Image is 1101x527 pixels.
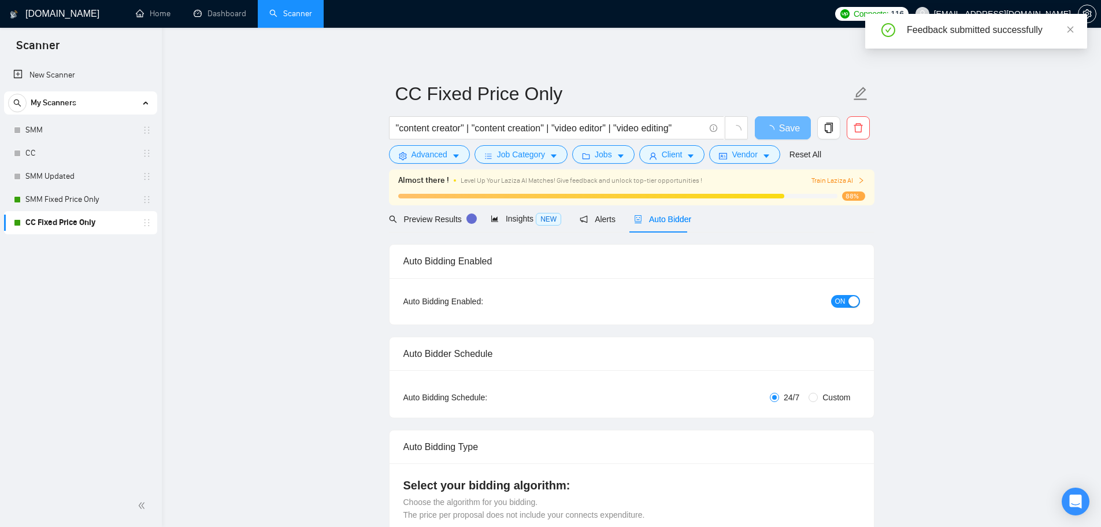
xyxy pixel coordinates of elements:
[710,124,717,132] span: info-circle
[847,116,870,139] button: delete
[398,174,449,187] span: Almost there !
[136,9,170,19] a: homeHome
[395,79,851,108] input: Scanner name...
[1078,5,1096,23] button: setting
[854,8,888,20] span: Connects:
[474,145,568,164] button: barsJob Categorycaret-down
[403,295,555,308] div: Auto Bidding Enabled:
[491,214,561,223] span: Insights
[779,121,800,135] span: Save
[403,430,860,463] div: Auto Bidding Type
[452,152,460,160] span: caret-down
[461,176,702,185] span: Level Up Your Laziza AI Matches! Give feedback and unlock top-tier opportunities !
[582,152,590,160] span: folder
[497,148,545,161] span: Job Category
[403,391,555,404] div: Auto Bidding Schedule:
[25,188,135,211] a: SMM Fixed Price Only
[399,152,407,160] span: setting
[818,391,855,404] span: Custom
[25,119,135,142] a: SMM
[389,215,472,224] span: Preview Results
[25,142,135,165] a: CC
[853,86,868,101] span: edit
[617,152,625,160] span: caret-down
[918,10,926,18] span: user
[9,99,26,107] span: search
[634,215,691,224] span: Auto Bidder
[412,148,447,161] span: Advanced
[142,149,151,158] span: holder
[649,152,657,160] span: user
[840,9,850,19] img: upwork-logo.png
[403,337,860,370] div: Auto Bidder Schedule
[842,191,865,201] span: 88%
[580,215,616,224] span: Alerts
[817,116,840,139] button: copy
[755,116,811,139] button: Save
[389,145,470,164] button: settingAdvancedcaret-down
[762,152,770,160] span: caret-down
[847,123,869,133] span: delete
[891,8,903,20] span: 116
[389,215,397,223] span: search
[396,121,705,135] input: Search Freelance Jobs...
[13,64,148,87] a: New Scanner
[858,177,865,184] span: right
[7,37,69,61] span: Scanner
[662,148,683,161] span: Client
[907,23,1073,37] div: Feedback submitted successfully
[138,500,149,511] span: double-left
[4,91,157,234] li: My Scanners
[595,148,612,161] span: Jobs
[709,145,780,164] button: idcardVendorcaret-down
[572,145,635,164] button: folderJobscaret-down
[4,64,157,87] li: New Scanner
[25,211,135,234] a: CC Fixed Price Only
[789,148,821,161] a: Reset All
[1078,9,1096,19] span: setting
[765,125,779,134] span: loading
[25,165,135,188] a: SMM Updated
[403,245,860,278] div: Auto Bidding Enabled
[8,94,27,112] button: search
[779,391,804,404] span: 24/7
[142,195,151,204] span: holder
[142,126,151,135] span: holder
[550,152,558,160] span: caret-down
[719,152,727,160] span: idcard
[536,213,561,226] span: NEW
[1078,9,1096,19] a: setting
[194,9,246,19] a: dashboardDashboard
[580,215,588,223] span: notification
[811,175,865,186] button: Train Laziza AI
[1062,488,1089,515] div: Open Intercom Messenger
[142,172,151,181] span: holder
[634,215,642,223] span: robot
[731,125,742,135] span: loading
[269,9,312,19] a: searchScanner
[732,148,757,161] span: Vendor
[31,91,76,115] span: My Scanners
[10,5,18,24] img: logo
[835,295,846,308] span: ON
[484,152,492,160] span: bars
[142,218,151,227] span: holder
[466,213,477,224] div: Tooltip anchor
[639,145,705,164] button: userClientcaret-down
[1066,25,1074,34] span: close
[403,477,860,493] h4: Select your bidding algorithm:
[403,497,645,519] span: Choose the algorithm for you bidding. The price per proposal does not include your connects expen...
[687,152,695,160] span: caret-down
[881,23,895,37] span: check-circle
[818,123,840,133] span: copy
[491,215,499,223] span: area-chart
